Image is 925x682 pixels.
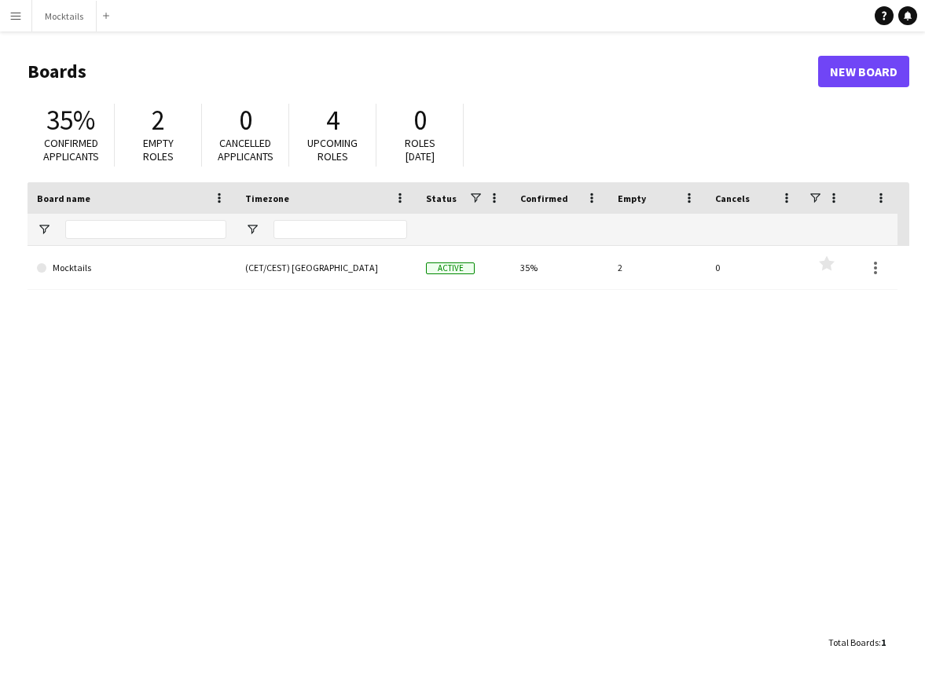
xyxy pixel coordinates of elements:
span: Confirmed applicants [43,136,99,163]
div: : [828,627,886,658]
span: Total Boards [828,636,879,648]
span: Cancelled applicants [218,136,273,163]
input: Board name Filter Input [65,220,226,239]
span: 4 [326,103,340,137]
button: Open Filter Menu [245,222,259,236]
span: Active [426,262,475,274]
span: Timezone [245,192,289,204]
span: Status [426,192,457,204]
span: Empty roles [143,136,174,163]
input: Timezone Filter Input [273,220,407,239]
span: Cancels [715,192,750,204]
span: Confirmed [520,192,568,204]
span: 0 [413,103,427,137]
div: 2 [608,246,706,289]
div: 35% [511,246,608,289]
span: Upcoming roles [307,136,358,163]
a: Mocktails [37,246,226,290]
span: Roles [DATE] [405,136,435,163]
span: 1 [881,636,886,648]
span: 35% [46,103,95,137]
a: New Board [818,56,909,87]
button: Mocktails [32,1,97,31]
button: Open Filter Menu [37,222,51,236]
div: (CET/CEST) [GEOGRAPHIC_DATA] [236,246,417,289]
div: 0 [706,246,803,289]
span: 2 [152,103,165,137]
span: Empty [618,192,646,204]
span: Board name [37,192,90,204]
h1: Boards [28,60,818,83]
span: 0 [239,103,252,137]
